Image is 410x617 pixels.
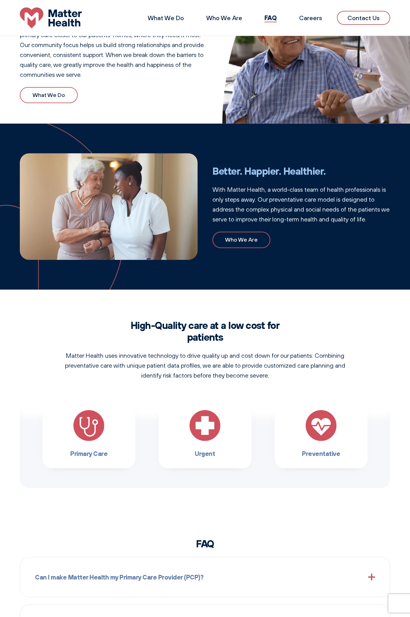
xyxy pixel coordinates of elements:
[20,538,390,549] h2: FAQ
[299,14,322,22] a: Careers
[206,14,242,22] a: Who We Are
[212,185,390,224] p: With Matter Health, a world-class team of health professionals is only steps away. Our preventati...
[212,232,270,248] a: Who We Are
[168,449,242,458] h3: Urgent
[52,449,125,458] h3: Primary Care
[264,14,277,22] a: FAQ
[148,14,184,22] a: What We Do
[58,351,352,380] p: Matter Health uses innovative technology to drive quality up and cost down for our patients. Comb...
[212,165,390,177] h2: Better. Happier. Healthier.
[285,449,358,458] h3: Preventative
[337,11,390,25] a: Contact Us
[114,319,296,343] h2: High-Quality care at a low cost for patients
[20,87,78,103] a: What We Do
[20,20,207,80] p: Matter Health is on a mission to bring high-quality preventative and primary care closer to our p...
[35,572,203,582] span: Can I make Matter Health my Primary Care Provider (PCP)?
